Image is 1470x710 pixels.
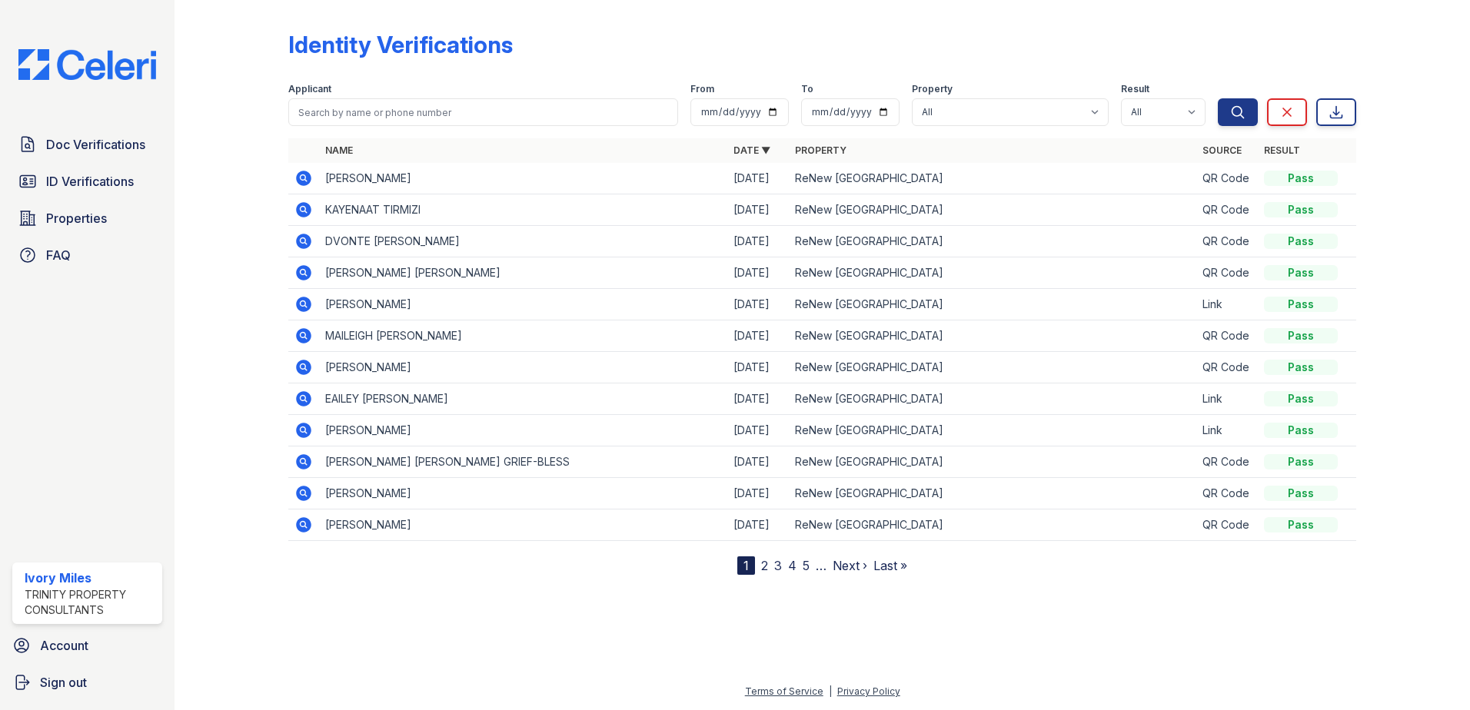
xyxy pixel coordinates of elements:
[912,83,953,95] label: Property
[1264,454,1338,469] div: Pass
[727,352,789,383] td: [DATE]
[1264,297,1338,312] div: Pass
[816,556,826,575] span: …
[1196,163,1258,194] td: QR Code
[789,446,1197,478] td: ReNew [GEOGRAPHIC_DATA]
[325,144,353,156] a: Name
[319,289,727,320] td: [PERSON_NAME]
[46,172,134,191] span: ID Verifications
[745,685,823,697] a: Terms of Service
[6,667,168,698] a: Sign out
[1264,486,1338,501] div: Pass
[12,166,162,197] a: ID Verifications
[319,415,727,446] td: [PERSON_NAME]
[774,558,782,573] a: 3
[803,558,810,573] a: 5
[789,415,1197,446] td: ReNew [GEOGRAPHIC_DATA]
[761,558,768,573] a: 2
[1264,360,1338,375] div: Pass
[1264,265,1338,280] div: Pass
[727,163,789,194] td: [DATE]
[727,194,789,226] td: [DATE]
[1264,328,1338,343] div: Pass
[1264,517,1338,532] div: Pass
[788,558,797,573] a: 4
[1264,202,1338,217] div: Pass
[1264,171,1338,186] div: Pass
[25,587,156,618] div: Trinity Property Consultants
[12,240,162,270] a: FAQ
[789,257,1197,289] td: ReNew [GEOGRAPHIC_DATA]
[319,383,727,415] td: EAILEY [PERSON_NAME]
[1264,234,1338,249] div: Pass
[727,289,789,320] td: [DATE]
[789,352,1197,383] td: ReNew [GEOGRAPHIC_DATA]
[789,226,1197,257] td: ReNew [GEOGRAPHIC_DATA]
[25,569,156,587] div: Ivory Miles
[1196,257,1258,289] td: QR Code
[727,509,789,541] td: [DATE]
[1264,391,1338,406] div: Pass
[1196,320,1258,352] td: QR Code
[12,129,162,160] a: Doc Verifications
[873,558,907,573] a: Last »
[288,83,331,95] label: Applicant
[801,83,813,95] label: To
[727,415,789,446] td: [DATE]
[789,509,1197,541] td: ReNew [GEOGRAPHIC_DATA]
[727,383,789,415] td: [DATE]
[319,163,727,194] td: [PERSON_NAME]
[6,49,168,80] img: CE_Logo_Blue-a8612792a0a2168367f1c8372b55b34899dd931a85d93a1a3d3e32e68fde9ad4.png
[837,685,900,697] a: Privacy Policy
[319,478,727,509] td: [PERSON_NAME]
[46,135,145,154] span: Doc Verifications
[319,194,727,226] td: KAYENAAT TIRMIZI
[1196,194,1258,226] td: QR Code
[789,163,1197,194] td: ReNew [GEOGRAPHIC_DATA]
[1196,415,1258,446] td: Link
[288,98,678,126] input: Search by name or phone number
[319,226,727,257] td: DVONTE [PERSON_NAME]
[40,673,87,692] span: Sign out
[789,320,1197,352] td: ReNew [GEOGRAPHIC_DATA]
[1196,478,1258,509] td: QR Code
[789,194,1197,226] td: ReNew [GEOGRAPHIC_DATA]
[727,257,789,289] td: [DATE]
[1202,144,1242,156] a: Source
[1196,446,1258,478] td: QR Code
[737,556,755,575] div: 1
[789,478,1197,509] td: ReNew [GEOGRAPHIC_DATA]
[789,289,1197,320] td: ReNew [GEOGRAPHIC_DATA]
[319,446,727,478] td: [PERSON_NAME] [PERSON_NAME] GRIEF-BLESS
[795,144,846,156] a: Property
[319,257,727,289] td: [PERSON_NAME] [PERSON_NAME]
[1196,352,1258,383] td: QR Code
[727,446,789,478] td: [DATE]
[46,209,107,227] span: Properties
[1121,83,1149,95] label: Result
[288,31,513,58] div: Identity Verifications
[727,478,789,509] td: [DATE]
[1196,509,1258,541] td: QR Code
[1196,289,1258,320] td: Link
[1264,144,1300,156] a: Result
[733,144,770,156] a: Date ▼
[1196,226,1258,257] td: QR Code
[1196,383,1258,415] td: Link
[319,509,727,541] td: [PERSON_NAME]
[40,636,88,655] span: Account
[46,246,71,264] span: FAQ
[319,320,727,352] td: MAILEIGH [PERSON_NAME]
[829,685,832,697] div: |
[1264,423,1338,438] div: Pass
[833,558,867,573] a: Next ›
[690,83,714,95] label: From
[727,320,789,352] td: [DATE]
[6,630,168,661] a: Account
[12,203,162,234] a: Properties
[789,383,1197,415] td: ReNew [GEOGRAPHIC_DATA]
[727,226,789,257] td: [DATE]
[319,352,727,383] td: [PERSON_NAME]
